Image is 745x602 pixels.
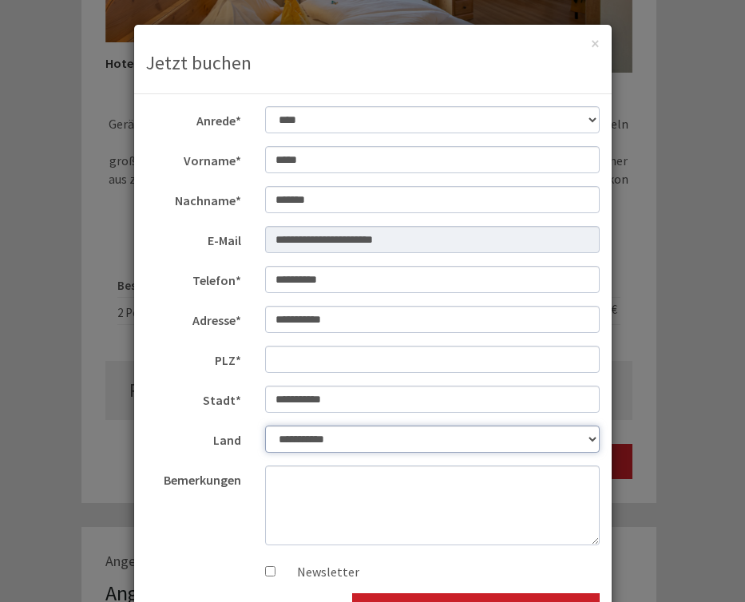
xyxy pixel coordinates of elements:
button: Senden [424,414,527,449]
label: Vorname* [134,146,254,170]
small: 16:00 [24,77,246,89]
label: Adresse* [134,306,254,330]
label: Nachname* [134,186,254,210]
label: E-Mail [134,226,254,250]
label: Land [134,426,254,450]
button: × [591,35,600,52]
div: Guten Tag, wie können wir Ihnen helfen? [12,43,254,92]
label: Telefon* [134,266,254,290]
label: Bemerkungen [134,465,254,489]
div: [DATE] [235,12,292,39]
label: Anrede* [134,106,254,130]
label: Stadt* [134,386,254,410]
h3: Jetzt buchen [146,53,600,73]
div: PALMENGARTEN Hotel GSTÖR [24,46,246,59]
label: Newsletter [281,563,359,581]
